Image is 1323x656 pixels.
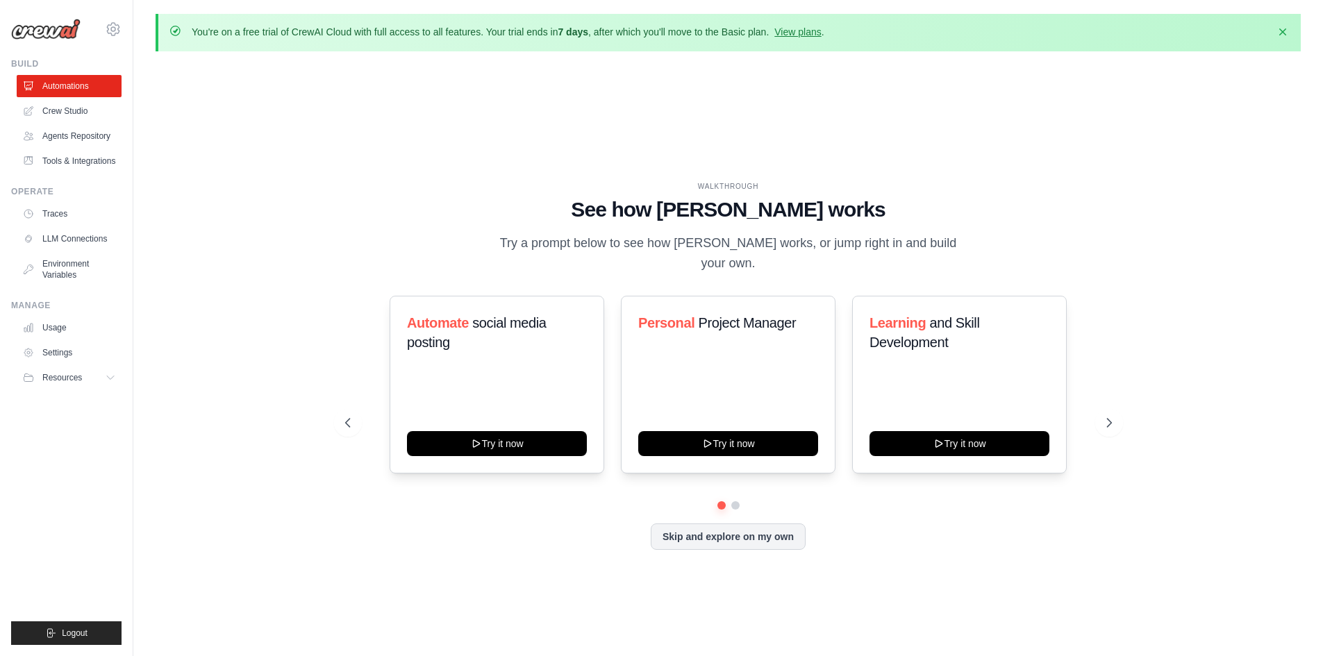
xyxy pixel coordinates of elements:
[1254,589,1323,656] iframe: Chat Widget
[774,26,821,37] a: View plans
[17,228,122,250] a: LLM Connections
[192,25,824,39] p: You're on a free trial of CrewAI Cloud with full access to all features. Your trial ends in , aft...
[17,367,122,389] button: Resources
[17,203,122,225] a: Traces
[638,431,818,456] button: Try it now
[11,186,122,197] div: Operate
[651,523,806,550] button: Skip and explore on my own
[11,19,81,40] img: Logo
[345,181,1112,192] div: WALKTHROUGH
[407,315,547,350] span: social media posting
[11,621,122,645] button: Logout
[698,315,796,330] span: Project Manager
[17,317,122,339] a: Usage
[17,150,122,172] a: Tools & Integrations
[17,100,122,122] a: Crew Studio
[17,75,122,97] a: Automations
[17,253,122,286] a: Environment Variables
[11,300,122,311] div: Manage
[42,372,82,383] span: Resources
[345,197,1112,222] h1: See how [PERSON_NAME] works
[407,315,469,330] span: Automate
[17,125,122,147] a: Agents Repository
[62,628,88,639] span: Logout
[495,233,962,274] p: Try a prompt below to see how [PERSON_NAME] works, or jump right in and build your own.
[407,431,587,456] button: Try it now
[558,26,588,37] strong: 7 days
[638,315,694,330] span: Personal
[869,315,926,330] span: Learning
[869,431,1049,456] button: Try it now
[17,342,122,364] a: Settings
[11,58,122,69] div: Build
